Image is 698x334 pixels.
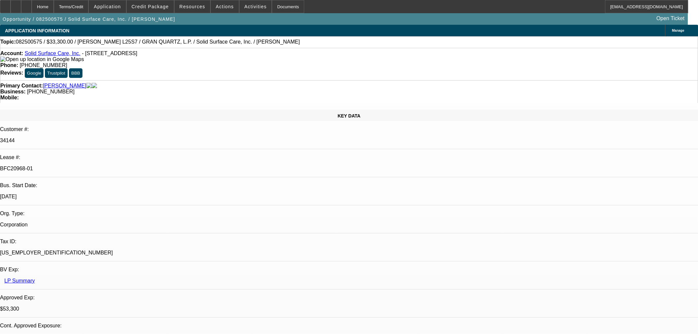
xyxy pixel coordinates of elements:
button: Google [25,68,44,78]
button: Credit Package [127,0,174,13]
a: Open Ticket [654,13,687,24]
a: LP Summary [4,278,35,284]
button: BBB [69,68,82,78]
strong: Topic: [0,39,16,45]
span: 082500575 / $33,300.00 / [PERSON_NAME] L25S7 / GRAN QUARTZ, L.P. / Solid Surface Care, Inc. / [PE... [16,39,300,45]
span: Manage [672,29,684,32]
span: APPLICATION INFORMATION [5,28,69,33]
span: Credit Package [132,4,169,9]
strong: Account: [0,50,23,56]
span: Activities [244,4,267,9]
strong: Reviews: [0,70,23,76]
img: Open up location in Google Maps [0,56,84,62]
button: Trustpilot [45,68,67,78]
strong: Mobile: [0,95,19,100]
button: Resources [174,0,210,13]
span: [PHONE_NUMBER] [20,62,67,68]
a: Solid Surface Care, Inc. [25,50,80,56]
span: [PHONE_NUMBER] [27,89,75,94]
a: View Google Maps [0,56,84,62]
span: - [STREET_ADDRESS] [82,50,137,56]
span: KEY DATA [337,113,360,118]
button: Actions [211,0,239,13]
span: Actions [216,4,234,9]
button: Activities [239,0,272,13]
span: Resources [179,4,205,9]
strong: Primary Contact: [0,83,43,89]
button: Application [89,0,126,13]
a: [PERSON_NAME] [43,83,86,89]
span: Opportunity / 082500575 / Solid Surface Care, Inc. / [PERSON_NAME] [3,17,175,22]
strong: Phone: [0,62,18,68]
img: linkedin-icon.png [92,83,97,89]
img: facebook-icon.png [86,83,92,89]
strong: Business: [0,89,25,94]
span: Application [94,4,121,9]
